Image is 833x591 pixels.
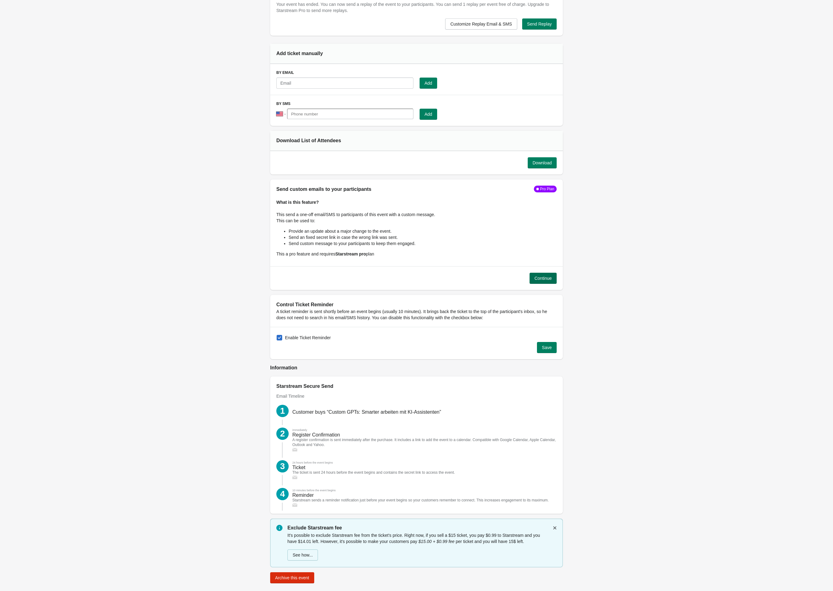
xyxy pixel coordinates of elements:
button: See how... [287,549,318,561]
span: Your event has ended. You can now send a replay of the event to your participants. You can send 1... [276,2,549,13]
span: Archive this event [275,575,309,580]
div: 24 hours before the event begins [292,460,333,465]
button: Archive this event [270,572,314,583]
div: A register confirmation is sent immediately after the purchase. It includes a link to add the eve... [292,437,557,447]
div: Register Confirmation [292,432,340,437]
button: Save [537,342,557,353]
span: Enable Ticket Reminder [285,335,331,341]
div: immediately [292,428,307,432]
h2: Control Ticket Reminder [276,301,557,308]
h2: Starstream Secure Send [276,383,557,390]
p: This a pro feature and requires plan [276,251,557,257]
h3: What is this feature? [276,199,557,211]
h3: By SMS [276,101,557,106]
button: Continue [530,273,557,284]
p: It's possible to exclude Starstream fee from the ticket's price. Right now, if you sell a $15 tic... [287,532,551,545]
div: Add ticket manually [276,50,360,57]
span: Add [425,112,432,117]
button: Dismiss notification [549,522,560,533]
li: Provide an update about a major change to the event. [289,228,557,234]
i: $15.00 + $0.99 fee [418,539,454,544]
span: Continue [534,276,552,281]
div: Reminder [292,493,314,498]
div: The ticket is sent 24 hours before the event begins and contains the secret link to access the ev... [292,470,455,475]
h2: Send custom emails to your participants [276,186,372,193]
div: 2 [276,428,289,440]
h2: Information [270,364,563,372]
div: Download List of Attendees [276,137,360,144]
span: Customize Replay Email & SMS [450,22,512,26]
button: Send Replay [522,18,557,30]
h3: By Email [276,70,557,75]
button: Customize Replay Email & SMS [445,18,517,30]
p: Exclude Starstream fee [287,524,551,532]
p: This can be used to : [276,218,557,224]
span: Save [542,345,552,350]
div: Ticket [292,465,305,470]
div: Customer buys “Custom GPTs: Smarter arbeiten mit KI-Assistenten” [292,410,441,415]
span: Send Replay [527,22,552,26]
div: Pro Plan [539,187,554,191]
li: Send an fixed secret link in case the wrong link was sent. [289,234,557,240]
div: 1 [276,405,289,417]
input: Phone number [287,109,413,119]
div: 3 [276,460,289,472]
div: 4 [276,488,289,500]
p: This send a one-off email/SMS to participants of this event with a custom message. [276,211,557,218]
p: A ticket reminder is sent shortly before an event begins (usually 10 minutes). It brings back the... [276,308,557,321]
span: Starstream pro [335,251,366,256]
span: Email Timeline [276,394,304,399]
div: 10 minutes before the event begins [292,488,336,493]
button: Download [528,157,557,168]
input: Email [276,78,413,89]
button: Add [420,78,437,89]
div: Starstream sends a reminder notification just before your event begins so your customers remember... [292,498,549,503]
li: Send custom message to your participants to keep them engaged. [289,240,557,247]
span: Download [533,160,552,165]
button: Add [420,109,437,120]
span: Add [425,81,432,86]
